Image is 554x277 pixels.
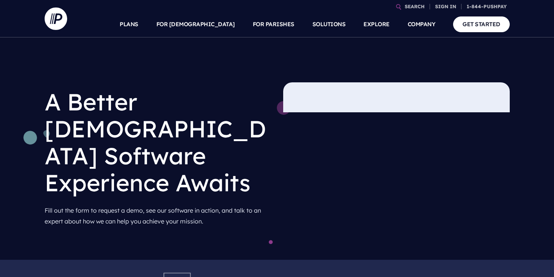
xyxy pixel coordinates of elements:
[156,11,235,37] a: FOR [DEMOGRAPHIC_DATA]
[45,82,271,202] h1: A Better [DEMOGRAPHIC_DATA] Software Experience Awaits
[120,11,138,37] a: PLANS
[253,11,294,37] a: FOR PARISHES
[363,11,390,37] a: EXPLORE
[45,202,271,230] p: Fill out the form to request a demo, see our software in action, and talk to an expert about how ...
[312,11,346,37] a: SOLUTIONS
[408,11,435,37] a: COMPANY
[453,16,510,32] a: GET STARTED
